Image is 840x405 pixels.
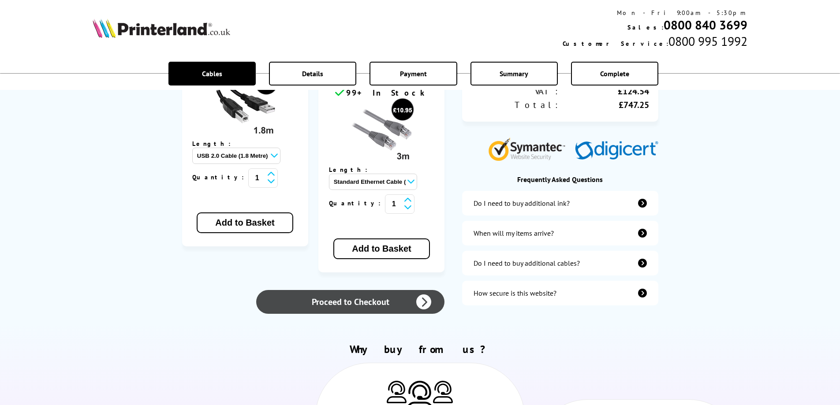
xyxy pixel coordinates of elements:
[346,88,428,98] span: 99+ In Stock
[474,289,556,297] div: How secure is this website?
[560,99,649,111] div: £747.25
[474,199,570,208] div: Do I need to buy additional ink?
[474,229,554,238] div: When will my items arrive?
[212,72,278,138] img: usb cable
[202,69,222,78] span: Cables
[575,141,658,161] img: Digicert
[627,23,664,31] span: Sales:
[192,140,239,148] span: Length:
[333,238,429,259] button: Add to Basket
[668,33,747,49] span: 0800 995 1992
[462,251,658,275] a: additional-cables
[560,85,649,97] div: £124.54
[329,166,376,174] span: Length:
[500,69,528,78] span: Summary
[387,381,407,403] img: Printer Experts
[462,175,658,184] div: Frequently Asked Questions
[600,69,629,78] span: Complete
[302,69,323,78] span: Details
[664,17,747,33] a: 0800 840 3699
[348,98,414,164] img: Ethernet cable
[329,199,385,207] span: Quantity:
[462,281,658,305] a: secure-website
[433,381,453,403] img: Printer Experts
[462,191,658,216] a: additional-ink
[256,290,445,314] a: Proceed to Checkout
[474,259,580,268] div: Do I need to buy additional cables?
[400,69,427,78] span: Payment
[93,342,748,356] h2: Why buy from us?
[471,99,560,111] div: Total:
[563,9,747,17] div: Mon - Fri 9:00am - 5:30pm
[93,19,230,38] img: Printerland Logo
[197,212,293,233] button: Add to Basket
[563,40,668,48] span: Customer Service:
[462,221,658,245] a: items-arrive
[488,136,571,161] img: Symantec Website Security
[471,85,560,97] div: VAT:
[192,173,248,181] span: Quantity:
